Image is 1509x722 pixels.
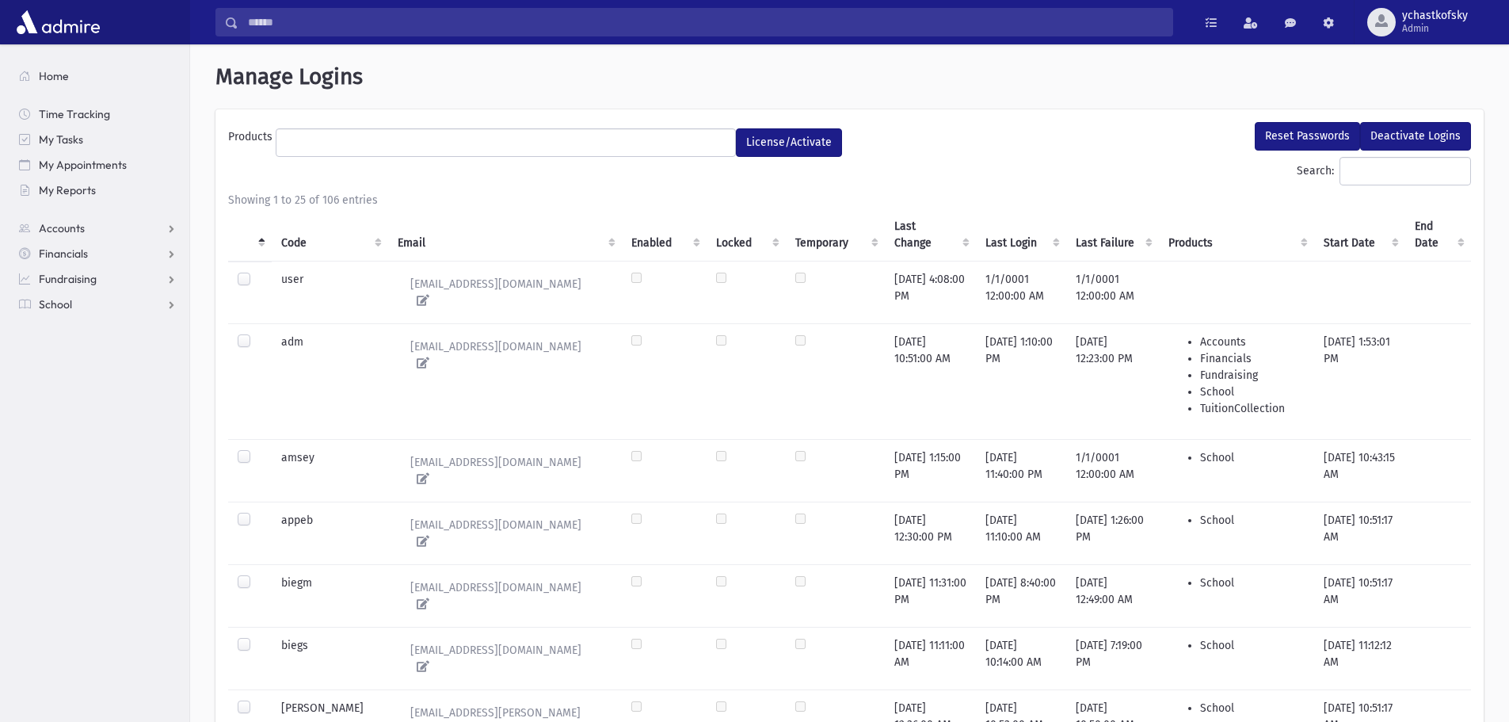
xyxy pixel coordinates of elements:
a: My Reports [6,178,189,203]
td: biegs [272,627,388,690]
a: School [6,292,189,317]
span: My Tasks [39,132,83,147]
td: [DATE] 10:51:00 AM [885,323,976,439]
div: Showing 1 to 25 of 106 entries [228,192,1471,208]
td: [DATE] 12:23:00 PM [1066,323,1159,439]
td: [DATE] 11:40:00 PM [976,439,1066,502]
td: [DATE] 1:10:00 PM [976,323,1066,439]
th: Temporary : activate to sort column ascending [786,208,885,262]
th: Products : activate to sort column ascending [1159,208,1315,262]
li: School [1200,637,1305,654]
a: My Appointments [6,152,189,178]
label: Search: [1297,157,1471,185]
a: My Tasks [6,127,189,152]
label: Products [228,128,276,151]
td: [DATE] 11:12:12 AM [1314,627,1405,690]
span: Admin [1402,22,1468,35]
td: amsey [272,439,388,502]
td: [DATE] 11:10:00 AM [976,502,1066,564]
a: Accounts [6,216,189,241]
td: 1/1/0001 12:00:00 AM [976,261,1066,323]
a: [EMAIL_ADDRESS][DOMAIN_NAME] [398,575,612,617]
td: adm [272,323,388,439]
th: : activate to sort column descending [228,208,272,262]
span: Home [39,69,69,83]
td: [DATE] 7:19:00 PM [1066,627,1159,690]
li: School [1200,449,1305,466]
span: My Appointments [39,158,127,172]
th: Locked : activate to sort column ascending [707,208,786,262]
a: [EMAIL_ADDRESS][DOMAIN_NAME] [398,637,612,680]
span: Financials [39,246,88,261]
a: Fundraising [6,266,189,292]
li: Fundraising [1200,367,1305,384]
a: [EMAIL_ADDRESS][DOMAIN_NAME] [398,449,612,492]
td: biegm [272,564,388,627]
a: Home [6,63,189,89]
a: [EMAIL_ADDRESS][DOMAIN_NAME] [398,334,612,376]
td: [DATE] 11:11:00 AM [885,627,976,690]
td: [DATE] 1:53:01 PM [1314,323,1405,439]
li: TuitionCollection [1200,400,1305,417]
a: Time Tracking [6,101,189,127]
button: Deactivate Logins [1360,122,1471,151]
input: Search [238,8,1172,36]
li: School [1200,700,1305,716]
td: appeb [272,502,388,564]
th: End Date : activate to sort column ascending [1405,208,1471,262]
th: Enabled : activate to sort column ascending [622,208,707,262]
td: 1/1/0001 12:00:00 AM [1066,261,1159,323]
th: Last Failure : activate to sort column ascending [1066,208,1159,262]
li: Financials [1200,350,1305,367]
a: [EMAIL_ADDRESS][DOMAIN_NAME] [398,512,612,555]
li: School [1200,512,1305,529]
td: [DATE] 10:51:17 AM [1314,502,1405,564]
th: Email : activate to sort column ascending [388,208,621,262]
td: [DATE] 1:15:00 PM [885,439,976,502]
th: Last Change : activate to sort column ascending [885,208,976,262]
td: user [272,261,388,323]
button: Reset Passwords [1255,122,1360,151]
span: Fundraising [39,272,97,286]
li: Accounts [1200,334,1305,350]
a: [EMAIL_ADDRESS][DOMAIN_NAME] [398,271,612,314]
td: [DATE] 11:31:00 PM [885,564,976,627]
li: School [1200,384,1305,400]
th: Last Login : activate to sort column ascending [976,208,1066,262]
td: [DATE] 4:08:00 PM [885,261,976,323]
th: Code : activate to sort column ascending [272,208,388,262]
span: My Reports [39,183,96,197]
td: [DATE] 1:26:00 PM [1066,502,1159,564]
h1: Manage Logins [215,63,1484,90]
span: Time Tracking [39,107,110,121]
td: [DATE] 10:14:00 AM [976,627,1066,690]
span: School [39,297,72,311]
td: [DATE] 10:51:17 AM [1314,564,1405,627]
button: License/Activate [736,128,842,157]
td: [DATE] 12:30:00 PM [885,502,976,564]
span: Accounts [39,221,85,235]
td: [DATE] 12:49:00 AM [1066,564,1159,627]
li: School [1200,575,1305,591]
a: Financials [6,241,189,266]
input: Search: [1339,157,1471,185]
td: [DATE] 10:43:15 AM [1314,439,1405,502]
span: ychastkofsky [1402,10,1468,22]
td: 1/1/0001 12:00:00 AM [1066,439,1159,502]
td: [DATE] 8:40:00 PM [976,564,1066,627]
img: AdmirePro [13,6,104,38]
th: Start Date : activate to sort column ascending [1314,208,1405,262]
